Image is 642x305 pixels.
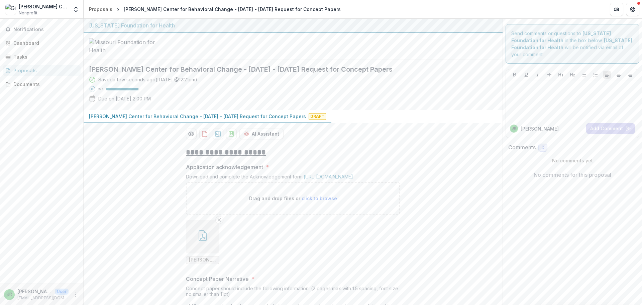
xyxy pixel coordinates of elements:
[17,288,52,295] p: [PERSON_NAME]
[55,289,69,295] p: User
[626,3,639,16] button: Get Help
[124,6,341,13] div: [PERSON_NAME] Center for Behavioral Change - [DATE] - [DATE] Request for Concept Papers
[86,4,115,14] a: Proposals
[71,3,81,16] button: Open entity switcher
[508,157,637,164] p: No comments yet
[249,195,337,202] p: Drag and drop files or
[98,76,197,83] div: Saved a few seconds ago ( [DATE] @ 12:21pm )
[3,24,81,35] button: Notifications
[13,67,75,74] div: Proposals
[19,3,69,10] div: [PERSON_NAME] Center for Behavioral Change
[506,24,640,64] div: Send comments or questions to in the box below. will be notified via email of your comment.
[13,27,78,32] span: Notifications
[199,129,210,139] button: download-proposal
[89,6,112,13] div: Proposals
[186,275,249,283] p: Concept Paper Narrative
[89,65,487,73] h2: [PERSON_NAME] Center for Behavioral Change - [DATE] - [DATE] Request for Concept Papers
[13,53,75,60] div: Tasks
[534,71,542,79] button: Italicize
[541,145,544,151] span: 0
[3,79,81,90] a: Documents
[3,51,81,62] a: Tasks
[603,71,611,79] button: Align Left
[98,95,151,102] p: Due on [DATE] 2:00 PM
[89,38,156,54] img: Missouri Foundation for Health
[615,71,623,79] button: Align Center
[89,113,306,120] p: [PERSON_NAME] Center for Behavioral Change - [DATE] - [DATE] Request for Concept Papers
[189,257,216,263] span: [PERSON_NAME] Center for Behavioral Change -2025 MFH Application Acknowledgement.pdf
[13,81,75,88] div: Documents
[17,295,69,301] p: [EMAIL_ADDRESS][DOMAIN_NAME]
[557,71,565,79] button: Heading 1
[7,292,12,297] div: Janice Russler
[521,125,559,132] p: [PERSON_NAME]
[586,123,635,134] button: Add Comment
[213,129,223,139] button: download-proposal
[98,87,103,91] p: 97 %
[626,71,634,79] button: Align Right
[186,163,263,171] p: Application acknowledgement
[71,291,79,299] button: More
[226,129,237,139] button: download-proposal
[545,71,553,79] button: Strike
[534,171,611,179] p: No comments for this proposal
[215,216,223,224] button: Remove File
[568,71,576,79] button: Heading 2
[13,40,75,47] div: Dashboard
[512,127,516,130] div: Janice Russler
[186,220,219,264] div: Remove File[PERSON_NAME] Center for Behavioral Change -2025 MFH Application Acknowledgement.pdf
[508,144,536,151] h2: Comments
[592,71,600,79] button: Ordered List
[511,71,519,79] button: Bold
[186,129,197,139] button: Preview 3d2aa54d-48e6-43e6-8cc7-06bbc707f669-0.pdf
[3,37,81,49] a: Dashboard
[239,129,284,139] button: AI Assistant
[304,174,353,179] a: [URL][DOMAIN_NAME]
[610,3,623,16] button: Partners
[19,10,37,16] span: Nonprofit
[5,4,16,15] img: Gibson Center for Behavioral Change
[309,113,326,120] span: Draft
[89,21,497,29] div: [US_STATE] Foundation for Health
[86,4,343,14] nav: breadcrumb
[580,71,588,79] button: Bullet List
[302,196,337,201] span: click to browse
[186,174,400,182] div: Download and complete the Acknowledgement form:
[522,71,530,79] button: Underline
[3,65,81,76] a: Proposals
